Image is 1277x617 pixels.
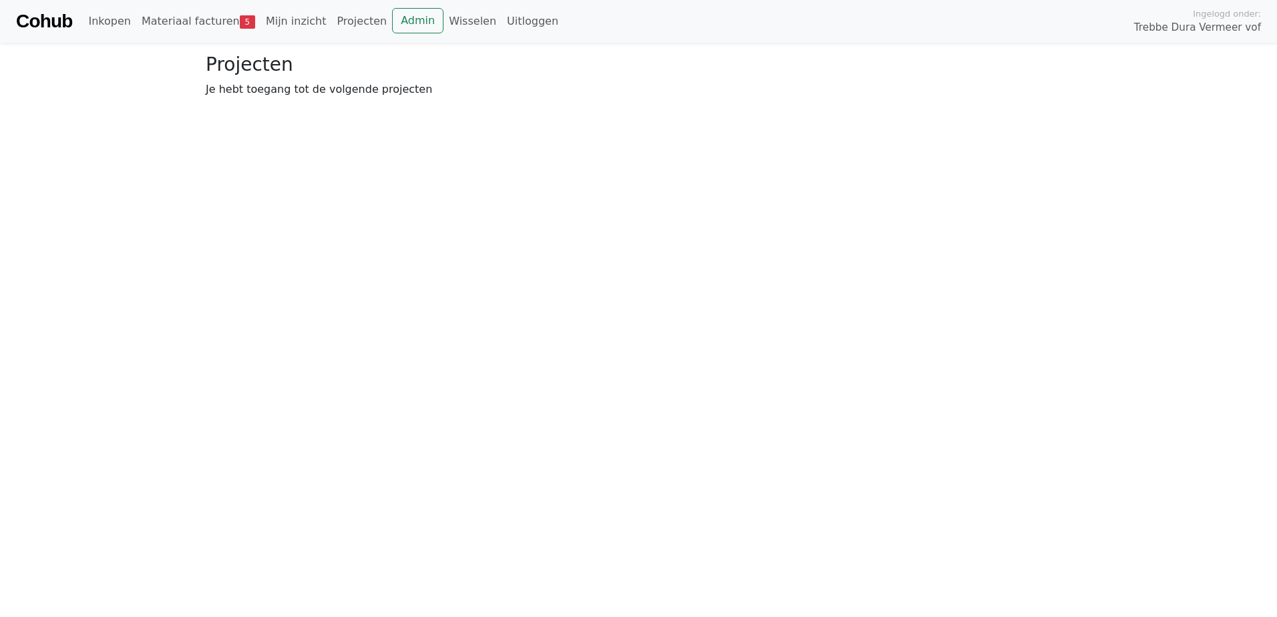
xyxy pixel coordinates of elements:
[83,8,136,35] a: Inkopen
[206,81,1071,97] p: Je hebt toegang tot de volgende projecten
[260,8,332,35] a: Mijn inzicht
[136,8,260,35] a: Materiaal facturen5
[206,53,1071,76] h3: Projecten
[502,8,564,35] a: Uitloggen
[331,8,392,35] a: Projecten
[1193,7,1261,20] span: Ingelogd onder:
[240,15,255,29] span: 5
[1134,20,1261,35] span: Trebbe Dura Vermeer vof
[16,5,72,37] a: Cohub
[443,8,502,35] a: Wisselen
[392,8,443,33] a: Admin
